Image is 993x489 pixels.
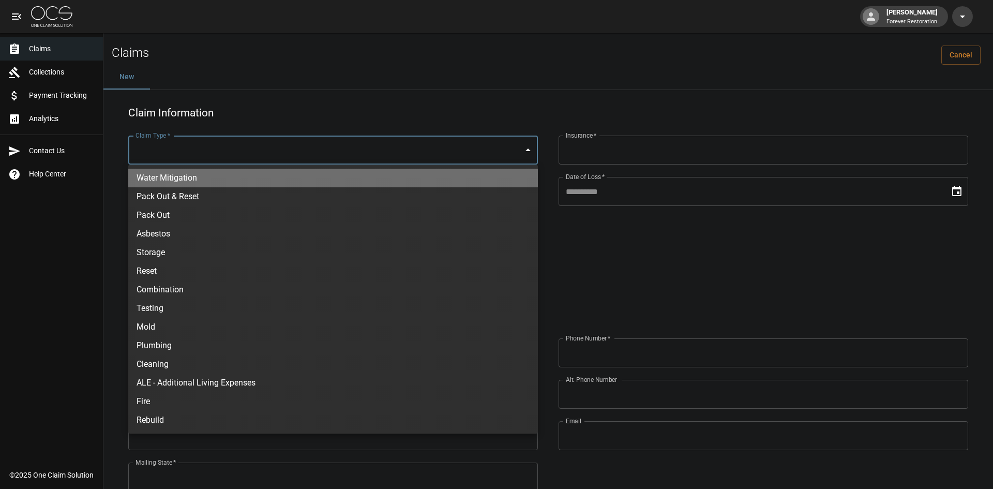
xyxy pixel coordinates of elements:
[128,411,538,429] li: Rebuild
[128,225,538,243] li: Asbestos
[128,243,538,262] li: Storage
[128,374,538,392] li: ALE - Additional Living Expenses
[128,336,538,355] li: Plumbing
[128,187,538,206] li: Pack Out & Reset
[128,318,538,336] li: Mold
[128,299,538,318] li: Testing
[128,392,538,411] li: Fire
[128,206,538,225] li: Pack Out
[128,262,538,280] li: Reset
[128,280,538,299] li: Combination
[128,355,538,374] li: Cleaning
[128,169,538,187] li: Water Mitigation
